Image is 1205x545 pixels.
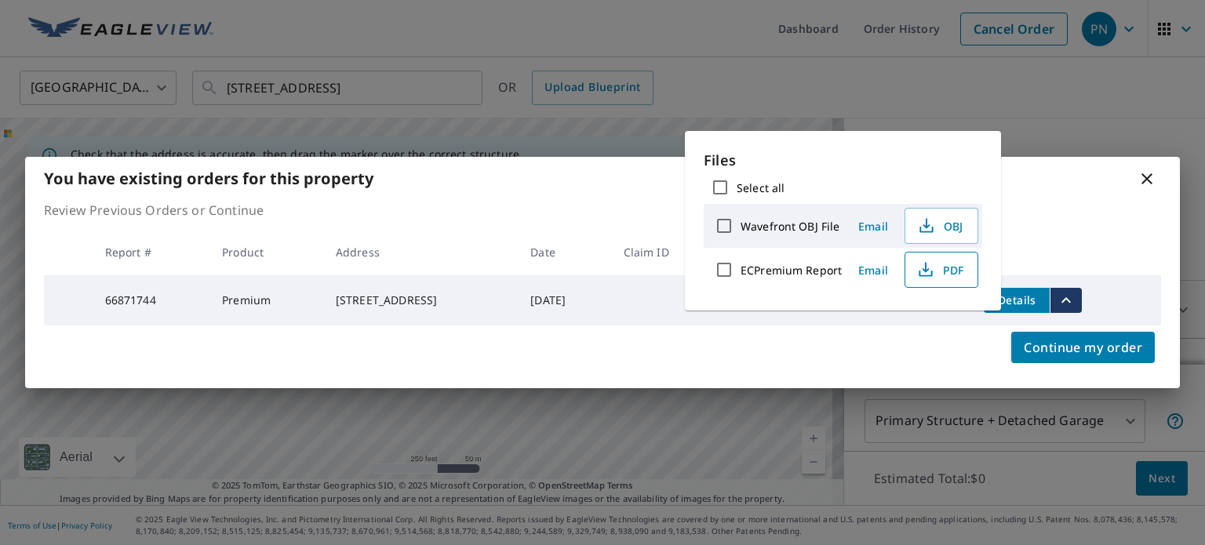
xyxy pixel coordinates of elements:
b: You have existing orders for this property [44,168,373,189]
div: [STREET_ADDRESS] [336,292,505,308]
label: ECPremium Report [741,263,842,278]
th: Product [209,229,323,275]
th: Address [323,229,518,275]
th: Report # [93,229,210,275]
th: Claim ID [611,229,720,275]
span: Continue my order [1024,336,1142,358]
button: Email [848,258,898,282]
p: Review Previous Orders or Continue [44,201,1161,220]
button: Continue my order [1011,332,1155,363]
button: OBJ [905,208,978,244]
td: [DATE] [518,275,610,325]
button: PDF [905,252,978,288]
label: Wavefront OBJ File [741,219,839,234]
span: Details [993,292,1040,307]
span: Email [854,219,892,234]
button: detailsBtn-66871744 [984,288,1050,313]
button: Email [848,214,898,238]
th: Date [518,229,610,275]
td: 66871744 [93,275,210,325]
label: Select all [737,180,785,195]
span: Email [854,263,892,278]
span: OBJ [915,216,965,235]
td: Premium [209,275,323,325]
p: Files [704,150,982,171]
span: PDF [915,260,965,279]
button: filesDropdownBtn-66871744 [1050,288,1082,313]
